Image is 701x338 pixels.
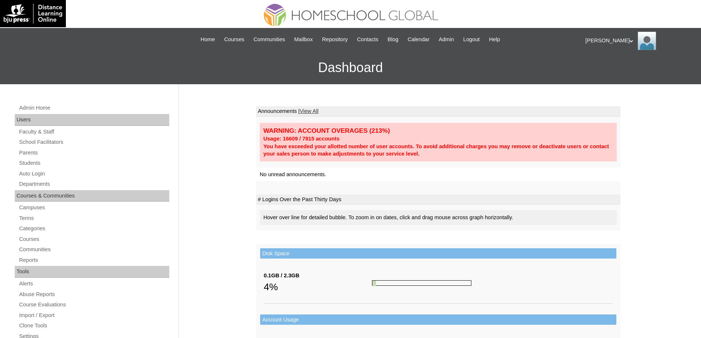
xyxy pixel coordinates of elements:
[353,35,382,44] a: Contacts
[322,35,348,44] span: Repository
[18,256,169,265] a: Reports
[263,127,613,135] div: WARNING: ACCOUNT OVERAGES (213%)
[291,35,317,44] a: Mailbox
[256,195,620,205] td: # Logins Over the Past Thirty Days
[18,169,169,178] a: Auto Login
[250,35,289,44] a: Communities
[300,108,318,114] a: View All
[18,127,169,136] a: Faculty & Staff
[18,290,169,299] a: Abuse Reports
[18,148,169,157] a: Parents
[387,35,398,44] span: Blog
[318,35,351,44] a: Repository
[384,35,402,44] a: Blog
[18,224,169,233] a: Categories
[408,35,429,44] span: Calendar
[18,300,169,309] a: Course Evaluations
[435,35,458,44] a: Admin
[4,51,697,84] h3: Dashboard
[18,321,169,330] a: Clone Tools
[264,280,372,294] div: 4%
[18,311,169,320] a: Import / Export
[15,190,169,202] div: Courses & Communities
[439,35,454,44] span: Admin
[463,35,480,44] span: Logout
[260,248,616,259] td: Disk Space
[224,35,244,44] span: Courses
[263,143,613,158] div: You have exceeded your allotted number of user accounts. To avoid additional charges you may remo...
[197,35,219,44] a: Home
[294,35,313,44] span: Mailbox
[18,245,169,254] a: Communities
[585,32,694,50] div: [PERSON_NAME]
[264,272,372,280] div: 0.1GB / 2.3GB
[18,138,169,147] a: School Facilitators
[18,159,169,168] a: Students
[15,266,169,278] div: Tools
[489,35,500,44] span: Help
[404,35,433,44] a: Calendar
[256,106,620,117] td: Announcements |
[460,35,484,44] a: Logout
[220,35,248,44] a: Courses
[485,35,504,44] a: Help
[18,214,169,223] a: Terms
[256,168,620,181] td: No unread announcements.
[18,203,169,212] a: Campuses
[263,136,340,142] strong: Usage: 16609 / 7815 accounts
[18,235,169,244] a: Courses
[357,35,378,44] span: Contacts
[18,279,169,288] a: Alerts
[201,35,215,44] span: Home
[15,114,169,126] div: Users
[18,103,169,113] a: Admin Home
[254,35,285,44] span: Communities
[260,314,616,325] td: Account Usage
[4,4,62,24] img: logo-white.png
[638,32,656,50] img: Ariane Ebuen
[18,179,169,189] a: Departments
[260,210,617,225] div: Hover over line for detailed bubble. To zoom in on dates, click and drag mouse across graph horiz...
